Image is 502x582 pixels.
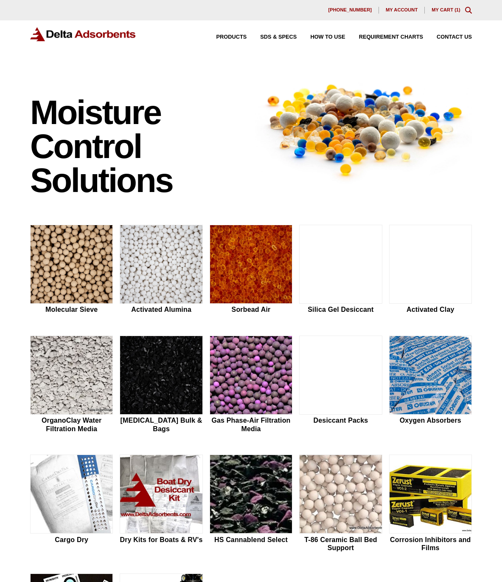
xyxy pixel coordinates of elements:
a: Cargo Dry [30,455,113,553]
h2: Sorbead Air [210,305,292,314]
div: Toggle Modal Content [465,7,472,14]
h2: Corrosion Inhibitors and Films [389,536,472,552]
span: How to Use [310,34,345,40]
h2: Oxygen Absorbers [389,416,472,424]
a: SDS & SPECS [247,34,297,40]
a: My Cart (1) [432,7,460,12]
span: 1 [456,7,459,12]
a: Gas Phase-Air Filtration Media [210,336,292,434]
a: How to Use [297,34,345,40]
a: HS Cannablend Select [210,455,292,553]
span: Contact Us [437,34,472,40]
h2: T-86 Ceramic Ball Bed Support [299,536,382,552]
span: Products [216,34,247,40]
a: Products [203,34,247,40]
a: Activated Clay [389,225,472,315]
a: OrganoClay Water Filtration Media [30,336,113,434]
h2: Molecular Sieve [30,305,113,314]
a: Oxygen Absorbers [389,336,472,434]
a: [MEDICAL_DATA] Bulk & Bags [120,336,202,434]
a: Corrosion Inhibitors and Films [389,455,472,553]
h2: Activated Clay [389,305,472,314]
span: [PHONE_NUMBER] [328,8,372,12]
a: Silica Gel Desiccant [299,225,382,315]
h2: Gas Phase-Air Filtration Media [210,416,292,432]
img: Image [255,74,472,185]
span: My account [386,8,418,12]
a: My account [379,7,425,14]
a: Desiccant Packs [299,336,382,434]
h2: Activated Alumina [120,305,202,314]
a: Contact Us [423,34,472,40]
a: T-86 Ceramic Ball Bed Support [299,455,382,553]
h2: Silica Gel Desiccant [299,305,382,314]
img: Delta Adsorbents [30,27,136,41]
span: Requirement Charts [359,34,423,40]
a: Requirement Charts [345,34,423,40]
a: Molecular Sieve [30,225,113,315]
a: Activated Alumina [120,225,202,315]
h2: Cargo Dry [30,536,113,544]
h1: Moisture Control Solutions [30,96,246,198]
a: Sorbead Air [210,225,292,315]
a: [PHONE_NUMBER] [321,7,379,14]
h2: [MEDICAL_DATA] Bulk & Bags [120,416,202,432]
h2: Desiccant Packs [299,416,382,424]
h2: Dry Kits for Boats & RV's [120,536,202,544]
h2: OrganoClay Water Filtration Media [30,416,113,432]
a: Dry Kits for Boats & RV's [120,455,202,553]
h2: HS Cannablend Select [210,536,292,544]
span: SDS & SPECS [260,34,297,40]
